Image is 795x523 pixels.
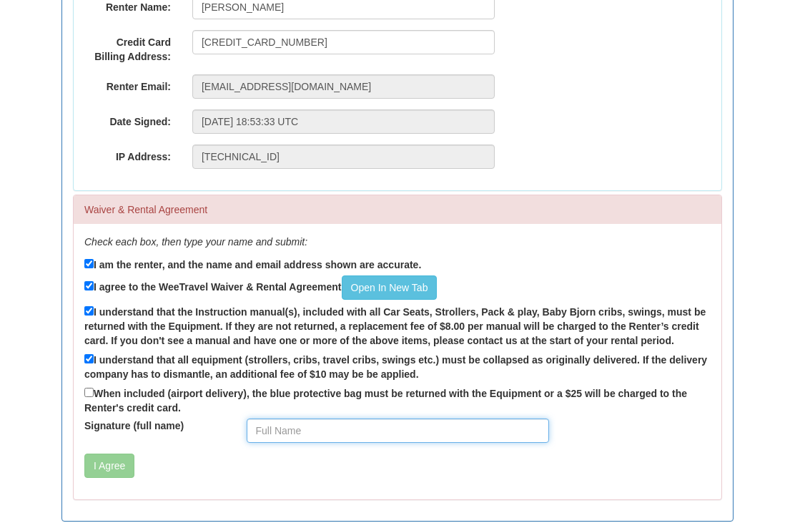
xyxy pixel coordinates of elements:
[84,354,94,363] input: I understand that all equipment (strollers, cribs, travel cribs, swings etc.) must be collapsed a...
[247,419,549,443] input: Full Name
[84,385,711,415] label: When included (airport delivery), the blue protective bag must be returned with the Equipment or ...
[84,388,94,397] input: When included (airport delivery), the blue protective bag must be returned with the Equipment or ...
[84,281,94,290] input: I agree to the WeeTravel Waiver & Rental AgreementOpen In New Tab
[342,275,438,300] a: Open In New Tab
[74,145,182,164] label: IP Address:
[84,454,134,478] button: I Agree
[74,109,182,129] label: Date Signed:
[74,419,236,433] label: Signature (full name)
[74,74,182,94] label: Renter Email:
[84,256,421,272] label: I am the renter, and the name and email address shown are accurate.
[74,30,182,64] label: Credit Card Billing Address:
[84,275,437,300] label: I agree to the WeeTravel Waiver & Rental Agreement
[74,195,721,224] div: Waiver & Rental Agreement
[84,303,711,348] label: I understand that the Instruction manual(s), included with all Car Seats, Strollers, Pack & play,...
[84,259,94,268] input: I am the renter, and the name and email address shown are accurate.
[84,236,307,248] em: Check each box, then type your name and submit:
[84,351,711,381] label: I understand that all equipment (strollers, cribs, travel cribs, swings etc.) must be collapsed a...
[84,306,94,316] input: I understand that the Instruction manual(s), included with all Car Seats, Strollers, Pack & play,...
